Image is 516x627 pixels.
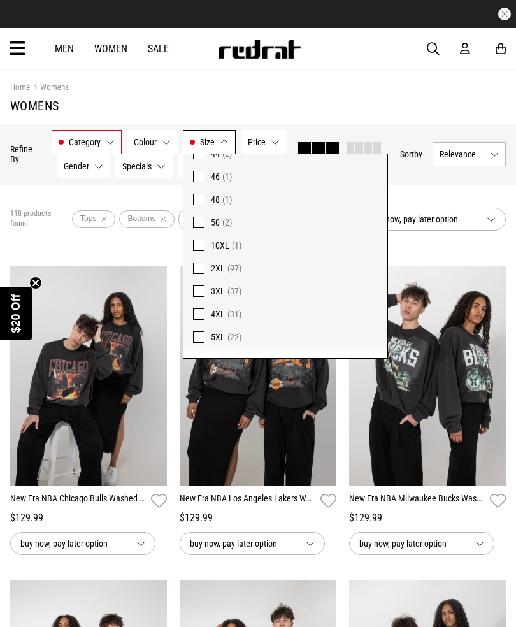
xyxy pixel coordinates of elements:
button: Size [183,130,236,154]
div: $129.99 [10,510,167,526]
span: Relevance [440,149,485,159]
span: (97) [227,263,241,273]
span: Specials [122,161,152,171]
span: Colour [134,137,157,147]
a: Home [10,82,30,92]
button: Price [241,130,287,154]
span: 7XL [211,355,225,365]
span: Price [248,137,266,147]
span: 48 [211,194,220,205]
span: Size [200,137,215,147]
button: Sortby [400,147,422,162]
button: Specials [115,154,173,178]
span: 44 [211,148,220,159]
h1: Womens [10,98,506,113]
span: 10XL [211,240,229,250]
span: 46 [211,171,220,182]
button: Relevance [433,142,506,166]
button: buy now, pay later option [180,532,325,555]
span: Category [69,137,101,147]
span: (22) [227,332,241,342]
span: buy now, pay later option [190,536,296,551]
span: 118 products found [10,209,67,229]
button: Remove filter [96,210,112,228]
span: Bottoms [127,214,155,223]
button: Colour [127,130,178,154]
span: Gender [64,161,89,171]
button: buy now, pay later option [361,208,506,231]
button: Gender [57,154,110,178]
span: (1) [222,171,232,182]
a: New Era NBA Chicago Bulls Washed Graphic Crewneck Sweatshirt [10,492,146,510]
span: by [414,149,422,159]
span: $20 Off [10,294,22,333]
div: Size [183,154,388,359]
span: Tops [80,214,96,223]
span: 50 [211,217,220,227]
span: (1) [232,240,241,250]
span: 2XL [211,263,225,273]
iframe: Customer reviews powered by Trustpilot [162,8,354,20]
p: Refine By [10,144,32,164]
a: Womens [30,82,69,94]
img: New Era Nba Milwaukee Bucks Washed Graphic Crewneck Sweatshirt in Black [349,266,506,486]
a: Women [94,43,127,55]
a: Men [55,43,74,55]
span: (2) [222,148,232,159]
button: Remove filter [155,210,171,228]
span: (1) [222,194,232,205]
button: Brand [178,154,227,178]
button: Open LiveChat chat widget [10,5,48,43]
span: buy now, pay later option [359,536,465,551]
button: Close teaser [29,277,42,289]
a: New Era NBA Milwaukee Bucks Washed Graphic Crewneck Sweatshirt [349,492,485,510]
span: (37) [227,286,241,296]
a: New Era NBA Los Angeles Lakers Washed Graphic Crewneck Sweatshirt [180,492,315,510]
div: $129.99 [180,510,336,526]
img: New Era Nba Los Angeles Lakers Washed Graphic Crewneck Sweatshirt in Black [180,266,336,486]
span: buy now, pay later option [20,536,126,551]
span: 4XL [211,309,225,319]
button: buy now, pay later option [10,532,155,555]
button: buy now, pay later option [349,532,494,555]
a: Sale [148,43,169,55]
span: 5XL [211,332,225,342]
span: (31) [227,309,241,319]
img: New Era Nba Chicago Bulls Washed Graphic Crewneck Sweatshirt in Black [10,266,167,486]
img: Redrat logo [217,40,301,59]
button: Category [52,130,122,154]
div: $129.99 [349,510,506,526]
span: (2) [222,217,232,227]
span: (4) [227,355,237,365]
span: buy now, pay later option [371,212,477,227]
span: 3XL [211,286,225,296]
